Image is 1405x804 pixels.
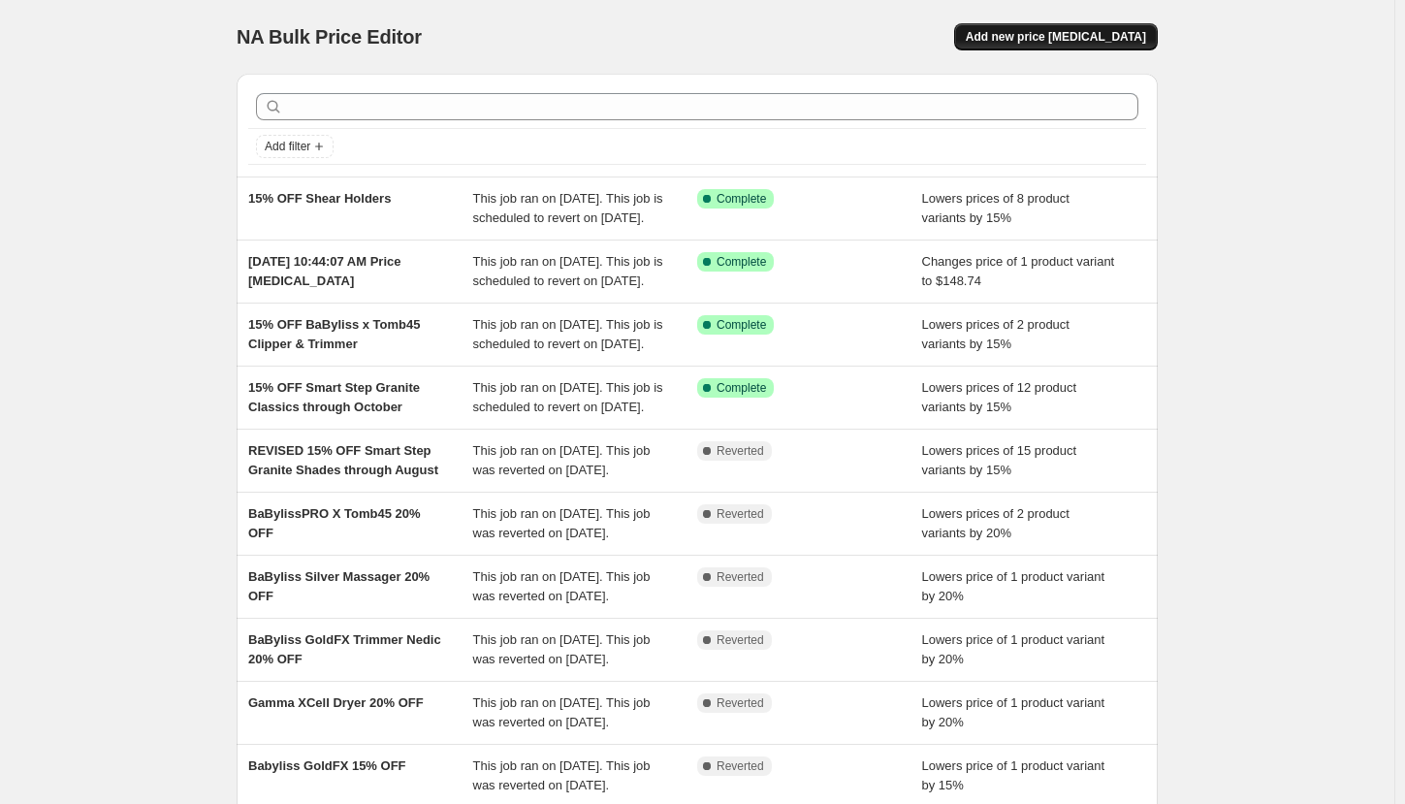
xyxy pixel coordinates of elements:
[473,254,663,288] span: This job ran on [DATE]. This job is scheduled to revert on [DATE].
[966,29,1146,45] span: Add new price [MEDICAL_DATA]
[922,317,1070,351] span: Lowers prices of 2 product variants by 15%
[954,23,1158,50] button: Add new price [MEDICAL_DATA]
[237,26,422,48] span: NA Bulk Price Editor
[717,569,764,585] span: Reverted
[248,191,391,206] span: 15% OFF Shear Holders
[473,632,651,666] span: This job ran on [DATE]. This job was reverted on [DATE].
[717,758,764,774] span: Reverted
[248,758,406,773] span: Babyliss GoldFX 15% OFF
[717,254,766,270] span: Complete
[922,569,1105,603] span: Lowers price of 1 product variant by 20%
[717,191,766,207] span: Complete
[922,380,1077,414] span: Lowers prices of 12 product variants by 15%
[248,380,420,414] span: 15% OFF Smart Step Granite Classics through October
[717,632,764,648] span: Reverted
[473,695,651,729] span: This job ran on [DATE]. This job was reverted on [DATE].
[922,632,1105,666] span: Lowers price of 1 product variant by 20%
[248,443,438,477] span: REVISED 15% OFF Smart Step Granite Shades through August
[248,254,401,288] span: [DATE] 10:44:07 AM Price [MEDICAL_DATA]
[922,758,1105,792] span: Lowers price of 1 product variant by 15%
[265,139,310,154] span: Add filter
[473,569,651,603] span: This job ran on [DATE]. This job was reverted on [DATE].
[717,695,764,711] span: Reverted
[717,317,766,333] span: Complete
[473,317,663,351] span: This job ran on [DATE]. This job is scheduled to revert on [DATE].
[473,380,663,414] span: This job ran on [DATE]. This job is scheduled to revert on [DATE].
[922,443,1077,477] span: Lowers prices of 15 product variants by 15%
[717,380,766,396] span: Complete
[473,191,663,225] span: This job ran on [DATE]. This job is scheduled to revert on [DATE].
[248,569,430,603] span: BaByliss Silver Massager 20% OFF
[922,191,1070,225] span: Lowers prices of 8 product variants by 15%
[473,443,651,477] span: This job ran on [DATE]. This job was reverted on [DATE].
[922,254,1115,288] span: Changes price of 1 product variant to $148.74
[473,506,651,540] span: This job ran on [DATE]. This job was reverted on [DATE].
[922,695,1105,729] span: Lowers price of 1 product variant by 20%
[248,695,424,710] span: Gamma XCell Dryer 20% OFF
[717,443,764,459] span: Reverted
[248,317,421,351] span: 15% OFF BaByliss x Tomb45 Clipper & Trimmer
[248,632,441,666] span: BaByliss GoldFX Trimmer Nedic 20% OFF
[256,135,334,158] button: Add filter
[248,506,421,540] span: BaBylissPRO X Tomb45 20% OFF
[717,506,764,522] span: Reverted
[473,758,651,792] span: This job ran on [DATE]. This job was reverted on [DATE].
[922,506,1070,540] span: Lowers prices of 2 product variants by 20%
